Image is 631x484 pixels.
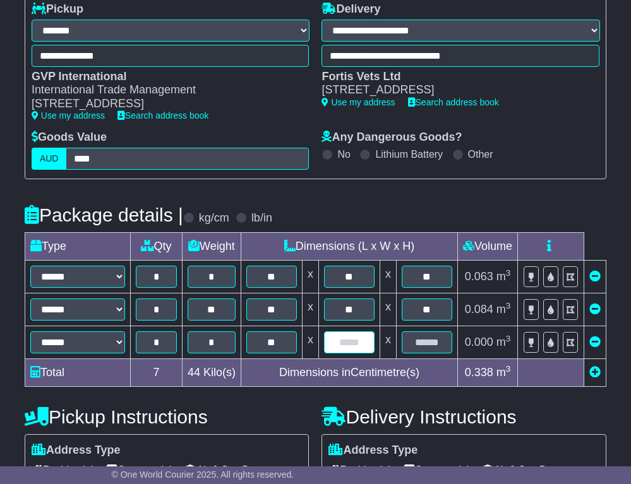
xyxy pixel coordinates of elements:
td: Dimensions (L x W x H) [241,232,457,260]
td: Dimensions in Centimetre(s) [241,358,457,386]
label: Lithium Battery [375,148,443,160]
a: Use my address [32,110,105,121]
span: Air & Sea Depot [184,460,269,480]
span: 0.084 [465,303,493,316]
span: m [496,303,511,316]
label: Delivery [322,3,380,16]
label: Address Type [328,444,418,457]
span: m [496,270,511,283]
div: GVP International [32,70,297,84]
a: Search address book [408,97,499,107]
span: Commercial [403,460,469,480]
a: Search address book [117,110,208,121]
td: x [302,293,318,326]
label: kg/cm [199,211,229,225]
a: Remove this item [589,270,601,283]
h4: Delivery Instructions [322,406,606,427]
label: No [337,148,350,160]
div: [STREET_ADDRESS] [322,83,587,97]
a: Add new item [589,366,601,379]
span: 44 [188,366,200,379]
td: Weight [182,232,241,260]
a: Use my address [322,97,395,107]
div: International Trade Management [32,83,297,97]
td: x [380,293,396,326]
span: Air & Sea Depot [481,460,567,480]
span: Residential [328,460,390,480]
span: Commercial [105,460,171,480]
td: Qty [130,232,182,260]
span: m [496,336,511,348]
span: © One World Courier 2025. All rights reserved. [112,469,294,480]
label: Other [468,148,493,160]
h4: Package details | [25,204,183,225]
h4: Pickup Instructions [25,406,309,427]
label: AUD [32,148,67,170]
span: m [496,366,511,379]
label: Any Dangerous Goods? [322,131,462,145]
label: lb/in [251,211,272,225]
span: 0.000 [465,336,493,348]
td: Total [25,358,130,386]
label: Pickup [32,3,83,16]
sup: 3 [506,334,511,343]
sup: 3 [506,301,511,310]
label: Address Type [32,444,121,457]
div: [STREET_ADDRESS] [32,97,297,111]
span: 0.338 [465,366,493,379]
td: Type [25,232,130,260]
div: Fortis Vets Ltd [322,70,587,84]
td: Kilo(s) [182,358,241,386]
a: Remove this item [589,336,601,348]
td: x [380,260,396,293]
td: x [302,326,318,358]
sup: 3 [506,268,511,278]
label: Goods Value [32,131,107,145]
a: Remove this item [589,303,601,316]
td: 7 [130,358,182,386]
td: Volume [457,232,517,260]
td: x [302,260,318,293]
span: Residential [32,460,93,480]
td: x [380,326,396,358]
sup: 3 [506,364,511,374]
span: 0.063 [465,270,493,283]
